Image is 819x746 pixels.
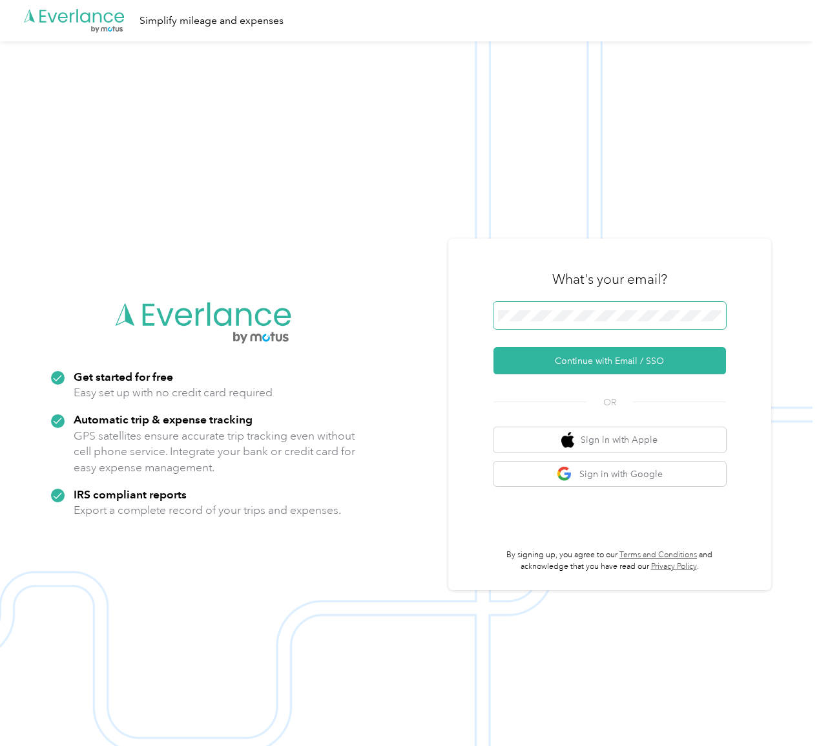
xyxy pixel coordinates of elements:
div: Simplify mileage and expenses [140,13,284,29]
strong: Automatic trip & expense tracking [74,412,253,426]
a: Terms and Conditions [619,550,697,560]
button: google logoSign in with Google [493,462,726,487]
button: apple logoSign in with Apple [493,427,726,453]
span: OR [587,396,632,409]
strong: IRS compliant reports [74,487,187,501]
p: Export a complete record of your trips and expenses. [74,502,341,518]
img: apple logo [561,432,574,448]
strong: Get started for free [74,370,173,383]
button: Continue with Email / SSO [493,347,726,374]
p: Easy set up with no credit card required [74,385,273,401]
p: By signing up, you agree to our and acknowledge that you have read our . [493,549,726,572]
p: GPS satellites ensure accurate trip tracking even without cell phone service. Integrate your bank... [74,428,356,476]
img: google logo [557,466,573,482]
a: Privacy Policy [651,562,697,571]
h3: What's your email? [552,270,667,288]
